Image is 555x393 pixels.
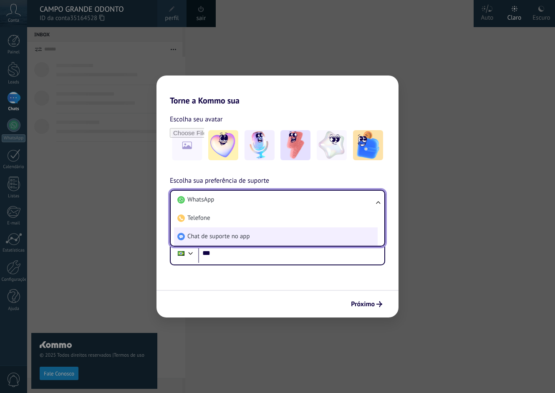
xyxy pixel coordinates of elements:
div: Brazil: + 55 [173,244,189,262]
span: Escolha sua preferência de suporte [170,176,269,186]
img: -1.jpeg [208,130,238,160]
span: Chat de suporte no app [187,232,250,241]
span: WhatsApp [187,196,214,204]
span: Escolha seu avatar [170,114,223,125]
img: -5.jpeg [353,130,383,160]
button: Próximo [347,297,386,311]
span: Próximo [351,301,375,307]
span: Telefone [187,214,210,222]
img: -2.jpeg [245,130,275,160]
h2: Torne a Kommo sua [156,76,399,106]
img: -3.jpeg [280,130,310,160]
img: -4.jpeg [317,130,347,160]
